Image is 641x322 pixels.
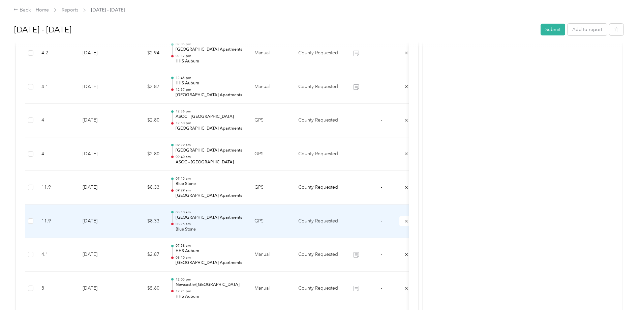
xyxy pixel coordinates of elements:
p: [GEOGRAPHIC_DATA] Apartments [176,126,244,132]
a: Home [36,7,49,13]
span: - [381,50,382,56]
p: HHS Auburn [176,80,244,86]
p: 09:15 am [176,176,244,181]
span: - [381,84,382,89]
td: 11.9 [36,171,77,205]
p: HHS Auburn [176,248,244,254]
td: GPS [249,205,293,238]
td: [DATE] [77,137,124,171]
h1: Sep 20 - Oct 3, 2025 [14,22,536,38]
td: 4.1 [36,238,77,272]
td: 4.1 [36,70,77,104]
p: [GEOGRAPHIC_DATA] Apartments [176,215,244,221]
td: County Requested [293,36,343,70]
td: [DATE] [77,238,124,272]
span: - [381,117,382,123]
p: [GEOGRAPHIC_DATA] Apartments [176,147,244,154]
td: County Requested [293,272,343,305]
p: 12:50 pm [176,121,244,126]
span: - [381,251,382,257]
td: GPS [249,137,293,171]
td: $2.80 [124,137,165,171]
div: Back [13,6,31,14]
td: 4 [36,104,77,137]
td: Manual [249,36,293,70]
td: 4 [36,137,77,171]
p: [GEOGRAPHIC_DATA] Apartments [176,92,244,98]
td: 8 [36,272,77,305]
p: 12:36 pm [176,109,244,114]
p: Newcastle/[GEOGRAPHIC_DATA] [176,282,244,288]
td: 4.2 [36,36,77,70]
span: - [381,151,382,157]
td: County Requested [293,171,343,205]
p: 09:29 am [176,143,244,147]
td: $2.87 [124,70,165,104]
td: [DATE] [77,205,124,238]
button: Submit [541,24,565,35]
p: HHS Auburn [176,294,244,300]
p: 07:58 am [176,243,244,248]
td: $8.33 [124,171,165,205]
td: [DATE] [77,272,124,305]
td: [DATE] [77,70,124,104]
span: - [381,285,382,291]
td: County Requested [293,205,343,238]
p: HHS Auburn [176,58,244,64]
td: [DATE] [77,36,124,70]
td: County Requested [293,137,343,171]
p: ASOC - [GEOGRAPHIC_DATA] [176,114,244,120]
button: Add to report [568,24,607,35]
p: [GEOGRAPHIC_DATA] Apartments [176,193,244,199]
p: 08:10 am [176,255,244,260]
p: 02:17 pm [176,54,244,58]
td: Manual [249,238,293,272]
td: Manual [249,272,293,305]
td: County Requested [293,70,343,104]
p: [GEOGRAPHIC_DATA] Apartments [176,47,244,53]
td: $5.60 [124,272,165,305]
p: 12:21 pm [176,289,244,294]
p: 09:40 am [176,155,244,159]
span: - [381,184,382,190]
td: County Requested [293,238,343,272]
p: 12:45 pm [176,76,244,80]
span: - [381,218,382,224]
iframe: Everlance-gr Chat Button Frame [603,284,641,322]
p: 08:25 am [176,222,244,226]
td: [DATE] [77,171,124,205]
p: [GEOGRAPHIC_DATA] Apartments [176,260,244,266]
p: ASOC - [GEOGRAPHIC_DATA] [176,159,244,165]
td: [DATE] [77,104,124,137]
p: Blue Stone [176,226,244,233]
a: Reports [62,7,78,13]
p: 08:10 am [176,210,244,215]
td: $2.87 [124,238,165,272]
p: 12:57 pm [176,87,244,92]
p: 12:05 pm [176,277,244,282]
p: 09:29 am [176,188,244,193]
td: $2.94 [124,36,165,70]
td: $2.80 [124,104,165,137]
td: GPS [249,104,293,137]
td: Manual [249,70,293,104]
td: $8.33 [124,205,165,238]
td: County Requested [293,104,343,137]
span: [DATE] - [DATE] [91,6,125,14]
td: 11.9 [36,205,77,238]
p: Blue Stone [176,181,244,187]
td: GPS [249,171,293,205]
